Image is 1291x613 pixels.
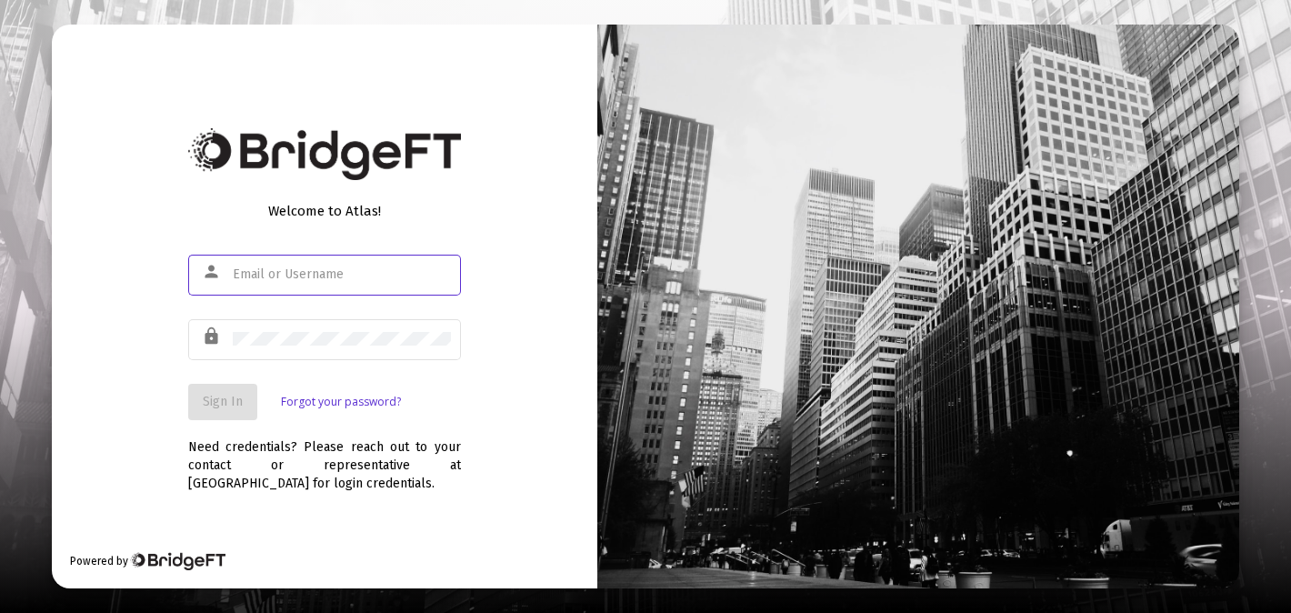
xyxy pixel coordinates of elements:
img: Bridge Financial Technology Logo [188,128,461,180]
mat-icon: lock [202,326,224,347]
button: Sign In [188,384,257,420]
div: Welcome to Atlas! [188,202,461,220]
div: Powered by [70,552,225,570]
div: Need credentials? Please reach out to your contact or representative at [GEOGRAPHIC_DATA] for log... [188,420,461,493]
img: Bridge Financial Technology Logo [130,552,225,570]
span: Sign In [203,394,243,409]
mat-icon: person [202,261,224,283]
a: Forgot your password? [281,393,401,411]
input: Email or Username [233,267,451,282]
